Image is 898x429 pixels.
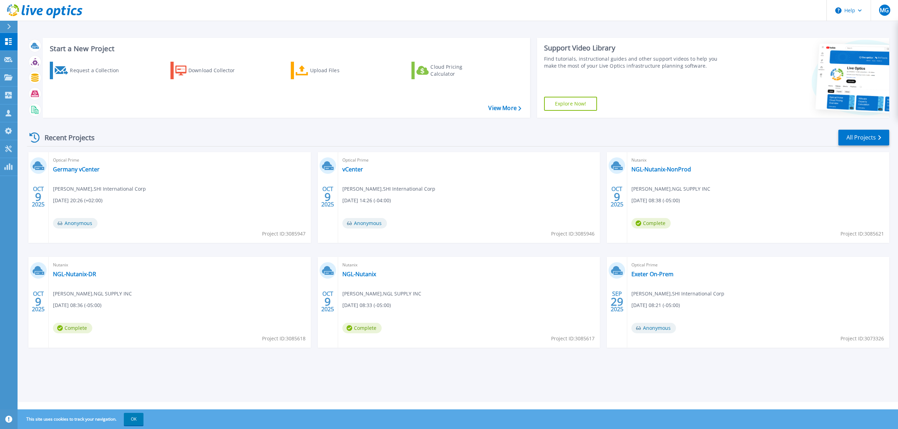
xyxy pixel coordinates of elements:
[610,289,624,314] div: SEP 2025
[262,230,306,238] span: Project ID: 3085947
[610,184,624,210] div: OCT 2025
[840,335,884,342] span: Project ID: 3073326
[488,105,521,111] a: View More
[19,413,143,425] span: This site uses cookies to track your navigation.
[50,45,521,53] h3: Start a New Project
[342,290,421,298] span: [PERSON_NAME] , NGL SUPPLY INC
[53,271,96,278] a: NGL-Nutanix-DR
[53,185,146,193] span: [PERSON_NAME] , SHI International Corp
[342,301,391,309] span: [DATE] 08:33 (-05:00)
[124,413,143,425] button: OK
[35,299,41,305] span: 9
[631,218,671,229] span: Complete
[70,63,126,77] div: Request a Collection
[53,156,307,164] span: Optical Prime
[53,261,307,269] span: Nutanix
[631,156,885,164] span: Nutanix
[551,335,595,342] span: Project ID: 3085617
[551,230,595,238] span: Project ID: 3085946
[324,194,331,200] span: 9
[544,55,726,69] div: Find tutorials, instructional guides and other support videos to help you make the most of your L...
[631,261,885,269] span: Optical Prime
[631,185,710,193] span: [PERSON_NAME] , NGL SUPPLY INC
[53,323,92,333] span: Complete
[32,184,45,210] div: OCT 2025
[880,7,889,13] span: MG
[53,197,102,204] span: [DATE] 20:26 (+02:00)
[262,335,306,342] span: Project ID: 3085618
[321,184,334,210] div: OCT 2025
[35,194,41,200] span: 9
[291,62,369,79] a: Upload Files
[27,129,104,146] div: Recent Projects
[614,194,620,200] span: 9
[170,62,249,79] a: Download Collector
[342,323,382,333] span: Complete
[544,97,597,111] a: Explore Now!
[342,271,376,278] a: NGL-Nutanix
[631,301,680,309] span: [DATE] 08:21 (-05:00)
[342,156,596,164] span: Optical Prime
[631,290,724,298] span: [PERSON_NAME] , SHI International Corp
[544,43,726,53] div: Support Video Library
[310,63,366,77] div: Upload Files
[32,289,45,314] div: OCT 2025
[321,289,334,314] div: OCT 2025
[631,166,691,173] a: NGL-Nutanix-NonProd
[430,63,487,77] div: Cloud Pricing Calculator
[324,299,331,305] span: 9
[631,271,673,278] a: Exeter On-Prem
[342,261,596,269] span: Nutanix
[53,166,100,173] a: Germany vCenter
[840,230,884,238] span: Project ID: 3085621
[342,166,363,173] a: vCenter
[188,63,244,77] div: Download Collector
[53,290,132,298] span: [PERSON_NAME] , NGL SUPPLY INC
[50,62,128,79] a: Request a Collection
[838,130,889,145] a: All Projects
[631,323,676,333] span: Anonymous
[342,218,387,229] span: Anonymous
[611,299,623,305] span: 29
[342,185,435,193] span: [PERSON_NAME] , SHI International Corp
[631,197,680,204] span: [DATE] 08:38 (-05:00)
[342,197,391,204] span: [DATE] 14:26 (-04:00)
[411,62,490,79] a: Cloud Pricing Calculator
[53,218,98,229] span: Anonymous
[53,301,101,309] span: [DATE] 08:36 (-05:00)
